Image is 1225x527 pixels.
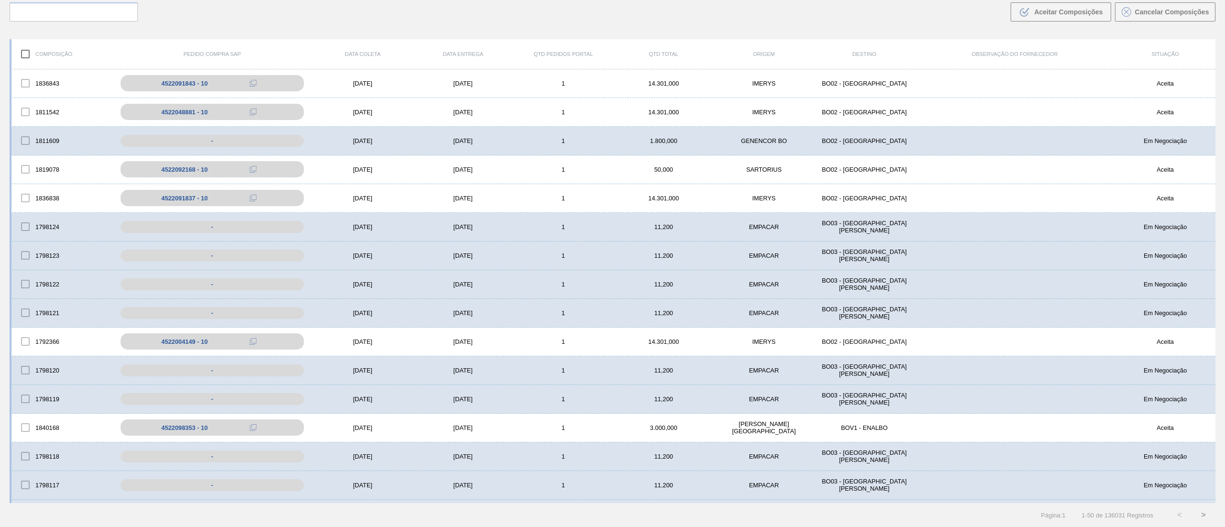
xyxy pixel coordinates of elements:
div: [DATE] [312,338,413,345]
div: 14.301,000 [613,109,714,116]
div: 11,200 [613,223,714,231]
div: 1 [513,338,613,345]
div: EMPACAR [714,367,814,374]
div: IMERYS [714,195,814,202]
div: 1 [513,223,613,231]
div: BO02 - La Paz [814,166,914,173]
div: Aceita [1115,195,1215,202]
div: 11,200 [613,252,714,259]
div: Copiar [244,164,263,175]
div: 14.301,000 [613,338,714,345]
div: - [121,450,304,462]
div: [DATE] [413,367,513,374]
div: [DATE] [312,109,413,116]
div: 14.301,000 [613,195,714,202]
div: BO03 - Santa Cruz [814,392,914,406]
div: - [121,221,304,233]
div: 1 [513,367,613,374]
div: 1811542 [11,102,112,122]
div: 1 [513,453,613,460]
div: [DATE] [312,223,413,231]
div: Copiar [244,422,263,433]
div: BO03 - Santa Cruz [814,220,914,234]
div: Pedido Compra SAP [112,51,312,57]
div: [DATE] [312,453,413,460]
div: Composição [11,44,112,64]
div: 1836843 [11,73,112,93]
div: Qtd Total [613,51,714,57]
div: 4522091837 - 10 [161,195,208,202]
div: [DATE] [413,252,513,259]
div: 1.800,000 [613,137,714,144]
div: 1 [513,80,613,87]
div: 1 [513,137,613,144]
div: 11,200 [613,482,714,489]
div: - [121,250,304,262]
div: 1798120 [11,360,112,380]
div: 1 [513,166,613,173]
div: [DATE] [413,166,513,173]
div: - [121,278,304,290]
div: [DATE] [413,223,513,231]
div: Em Negociação [1115,223,1215,231]
div: [DATE] [413,195,513,202]
div: [DATE] [413,482,513,489]
div: [DATE] [413,424,513,431]
div: [DATE] [312,137,413,144]
div: 1 [513,109,613,116]
div: Data Entrega [413,51,513,57]
span: Página : 1 [1041,512,1065,519]
div: [DATE] [312,482,413,489]
div: Destino [814,51,914,57]
div: [DATE] [312,80,413,87]
div: [DATE] [312,281,413,288]
div: 50,000 [613,166,714,173]
span: 1 - 50 de 136031 Registros [1080,512,1153,519]
div: Em Negociação [1115,395,1215,403]
div: BO03 - Santa Cruz [814,478,914,492]
div: BO02 - La Paz [814,109,914,116]
div: GENENCOR BO [714,137,814,144]
div: Em Negociação [1115,482,1215,489]
div: [DATE] [312,309,413,317]
div: Copiar [244,106,263,118]
div: BO02 - La Paz [814,80,914,87]
button: < [1168,503,1192,527]
div: 11,200 [613,453,714,460]
div: Em Negociação [1115,367,1215,374]
div: 4522092168 - 10 [161,166,208,173]
div: IMERYS [714,109,814,116]
div: Em Negociação [1115,453,1215,460]
div: 1819078 [11,159,112,179]
div: Copiar [244,192,263,204]
div: 4522091843 - 10 [161,80,208,87]
div: 1 [513,424,613,431]
div: Aceita [1115,166,1215,173]
div: EMPACAR [714,281,814,288]
div: BO02 - La Paz [814,338,914,345]
div: EMPACAR [714,223,814,231]
div: [DATE] [413,395,513,403]
div: [DATE] [413,80,513,87]
div: 1 [513,252,613,259]
div: 11,200 [613,309,714,317]
div: BO03 - Santa Cruz [814,363,914,377]
div: [DATE] [312,166,413,173]
div: [DATE] [413,109,513,116]
span: Cancelar Composições [1135,8,1209,16]
div: Aceita [1115,424,1215,431]
div: SARTORIUS [714,166,814,173]
div: [DATE] [413,137,513,144]
div: BO03 - Santa Cruz [814,277,914,291]
div: BO02 - La Paz [814,195,914,202]
div: Aceita [1115,338,1215,345]
div: [DATE] [312,424,413,431]
button: > [1192,503,1215,527]
div: [DATE] [312,367,413,374]
div: 3.000,000 [613,424,714,431]
div: 1840168 [11,417,112,438]
div: 4522098353 - 10 [161,424,208,431]
div: 14.301,000 [613,80,714,87]
div: - [121,307,304,319]
div: [DATE] [312,195,413,202]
